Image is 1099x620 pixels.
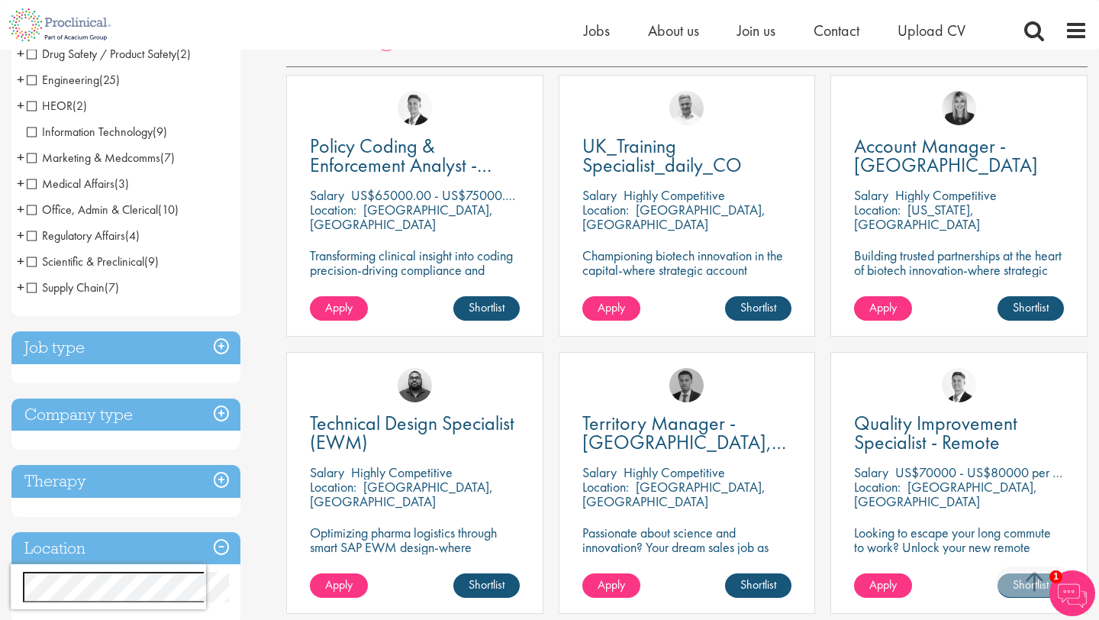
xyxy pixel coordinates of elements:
p: [GEOGRAPHIC_DATA], [GEOGRAPHIC_DATA] [310,201,493,233]
a: Shortlist [453,573,520,598]
a: Apply [854,296,912,321]
h3: Location [11,532,240,565]
img: George Watson [398,91,432,125]
span: (2) [176,46,191,62]
a: About us [648,21,699,40]
span: Drug Safety / Product Safety [27,46,191,62]
a: Territory Manager - [GEOGRAPHIC_DATA], [GEOGRAPHIC_DATA] [582,414,792,452]
span: Salary [582,186,617,204]
span: Location: [854,201,901,218]
p: Looking to escape your long commute to work? Unlock your new remote working position with this ex... [854,525,1064,583]
span: (10) [158,202,179,218]
span: Location: [582,478,629,496]
p: Highly Competitive [351,463,453,481]
img: Ashley Bennett [398,368,432,402]
span: Scientific & Preclinical [27,253,159,270]
span: Salary [854,186,888,204]
span: + [17,42,24,65]
span: + [17,146,24,169]
a: Shortlist [725,296,791,321]
span: Drug Safety / Product Safety [27,46,176,62]
img: Chatbot [1049,570,1095,616]
a: Jobs [584,21,610,40]
span: HEOR [27,98,87,114]
p: [GEOGRAPHIC_DATA], [GEOGRAPHIC_DATA] [582,478,765,510]
a: Apply [854,573,912,598]
span: Medical Affairs [27,176,114,192]
span: Apply [325,576,353,593]
a: Shortlist [453,296,520,321]
p: Passionate about science and innovation? Your dream sales job as Territory Manager awaits! [582,525,792,569]
a: Apply [310,296,368,321]
span: Account Manager - [GEOGRAPHIC_DATA] [854,133,1038,178]
span: Upload CV [898,21,965,40]
p: Highly Competitive [624,463,725,481]
span: Apply [325,299,353,315]
p: Optimizing pharma logistics through smart SAP EWM design-where precision meets performance in eve... [310,525,520,583]
p: Championing biotech innovation in the capital-where strategic account management meets scientific... [582,248,792,306]
span: Marketing & Medcomms [27,150,160,166]
h3: Therapy [11,465,240,498]
span: Regulatory Affairs [27,228,140,244]
p: [US_STATE], [GEOGRAPHIC_DATA] [854,201,980,233]
a: Policy Coding & Enforcement Analyst - Remote [310,137,520,175]
span: UK_Training Specialist_daily_CO [582,133,742,178]
h3: Company type [11,399,240,431]
img: Carl Gbolade [669,368,704,402]
a: Account Manager - [GEOGRAPHIC_DATA] [854,137,1064,175]
a: Apply [310,573,368,598]
span: + [17,198,24,221]
a: Apply [582,296,640,321]
span: (4) [125,228,140,244]
img: Joshua Bye [669,91,704,125]
span: (9) [144,253,159,270]
span: Technical Design Specialist (EWM) [310,410,514,455]
span: Territory Manager - [GEOGRAPHIC_DATA], [GEOGRAPHIC_DATA] [582,410,786,474]
a: George Watson [942,368,976,402]
span: + [17,68,24,91]
p: Highly Competitive [895,186,997,204]
span: Salary [582,463,617,481]
span: Engineering [27,72,99,88]
span: Apply [598,299,625,315]
span: Medical Affairs [27,176,129,192]
p: US$65000.00 - US$75000.00 per annum [351,186,579,204]
span: Office, Admin & Clerical [27,202,179,218]
span: Apply [869,576,897,593]
span: Engineering [27,72,120,88]
p: [GEOGRAPHIC_DATA], [GEOGRAPHIC_DATA] [310,478,493,510]
a: Shortlist [997,296,1064,321]
p: US$70000 - US$80000 per annum [895,463,1087,481]
span: 1 [1049,570,1062,583]
a: Shortlist [725,573,791,598]
span: Location: [310,201,356,218]
span: (2) [73,98,87,114]
span: Policy Coding & Enforcement Analyst - Remote [310,133,491,197]
img: Janelle Jones [942,91,976,125]
h3: Job type [11,331,240,364]
a: Quality Improvement Specialist - Remote [854,414,1064,452]
span: + [17,172,24,195]
span: + [17,224,24,247]
p: Highly Competitive [624,186,725,204]
p: Transforming clinical insight into coding precision-driving compliance and clarity in healthcare ... [310,248,520,292]
a: Contact [814,21,859,40]
span: HEOR [27,98,73,114]
a: Technical Design Specialist (EWM) [310,414,520,452]
span: Office, Admin & Clerical [27,202,158,218]
span: (9) [153,124,167,140]
span: Scientific & Preclinical [27,253,144,270]
span: (7) [160,150,175,166]
span: (7) [105,279,119,295]
span: Marketing & Medcomms [27,150,175,166]
span: + [17,250,24,273]
a: Join us [737,21,775,40]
